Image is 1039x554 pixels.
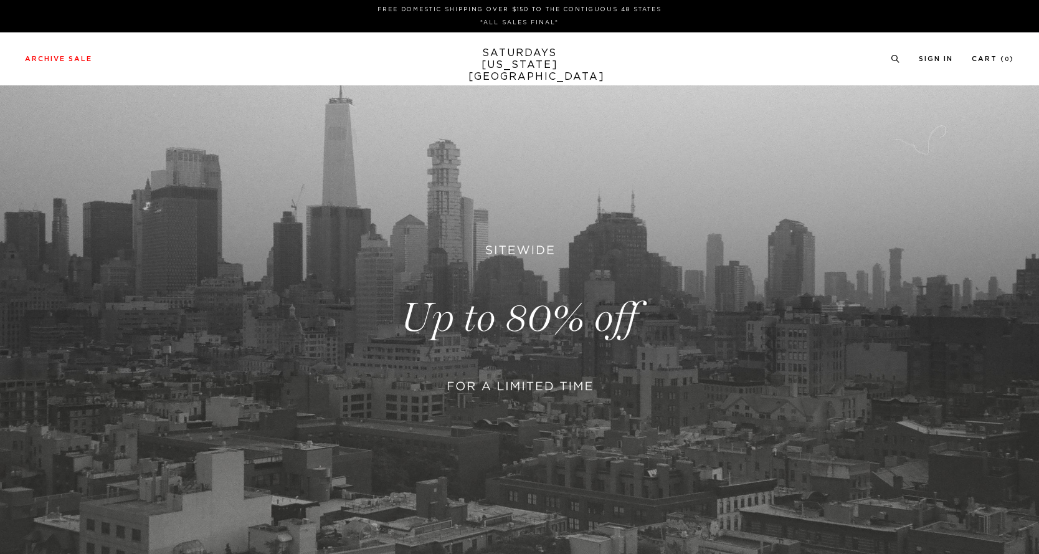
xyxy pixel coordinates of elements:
[1005,57,1010,62] small: 0
[30,5,1009,14] p: FREE DOMESTIC SHIPPING OVER $150 TO THE CONTIGUOUS 48 STATES
[972,55,1014,62] a: Cart (0)
[30,18,1009,27] p: *ALL SALES FINAL*
[25,55,92,62] a: Archive Sale
[468,47,571,83] a: SATURDAYS[US_STATE][GEOGRAPHIC_DATA]
[919,55,953,62] a: Sign In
